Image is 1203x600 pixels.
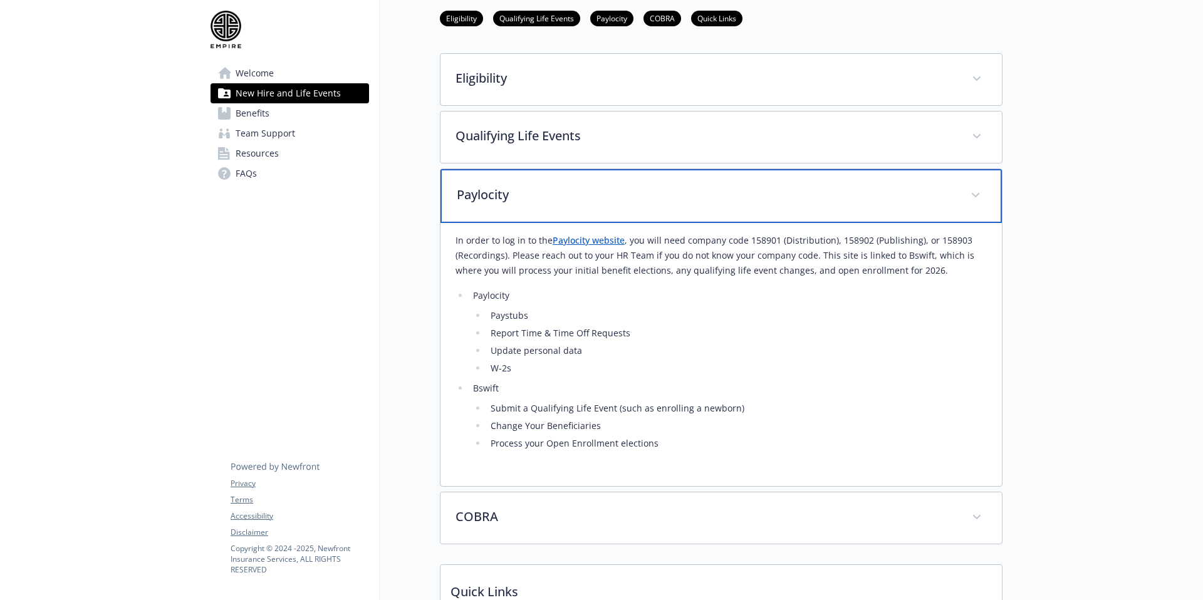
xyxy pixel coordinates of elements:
div: Eligibility [440,54,1002,105]
a: Eligibility [440,12,483,24]
a: Paylocity website [553,234,625,246]
li: Paylocity [469,288,987,376]
p: Copyright © 2024 - 2025 , Newfront Insurance Services, ALL RIGHTS RESERVED [231,543,368,575]
li: Process your Open Enrollment elections [487,436,987,451]
span: Team Support [236,123,295,143]
a: COBRA [643,12,681,24]
li: Update personal data [487,343,987,358]
a: Accessibility [231,510,368,522]
li: Change Your Beneficiaries [487,418,987,433]
li: Bswift [469,381,987,451]
p: In order to log in to the , you will need company code 158901 (Distribution), 158902 (Publishing)... [456,233,987,278]
a: Terms [231,494,368,505]
li: W-2s [487,361,987,376]
a: Benefits [211,103,369,123]
a: Paylocity [590,12,633,24]
li: Report Time & Time Off Requests [487,326,987,341]
a: FAQs [211,163,369,184]
div: Qualifying Life Events [440,111,1002,163]
a: Disclaimer [231,527,368,538]
a: Resources [211,143,369,163]
span: Benefits [236,103,269,123]
li: Paystubs [487,308,987,323]
span: Welcome [236,63,274,83]
span: New Hire and Life Events [236,83,341,103]
li: Submit a Qualifying Life Event (such as enrolling a newborn) [487,401,987,416]
a: Privacy [231,478,368,489]
p: Eligibility [456,69,957,88]
span: FAQs [236,163,257,184]
p: Paylocity [457,185,956,204]
a: Quick Links [691,12,742,24]
a: New Hire and Life Events [211,83,369,103]
a: Welcome [211,63,369,83]
div: COBRA [440,492,1002,544]
a: Team Support [211,123,369,143]
div: Paylocity [440,169,1002,223]
p: COBRA [456,507,957,526]
div: Paylocity [440,223,1002,486]
span: Resources [236,143,279,163]
p: Qualifying Life Events [456,127,957,145]
a: Qualifying Life Events [493,12,580,24]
